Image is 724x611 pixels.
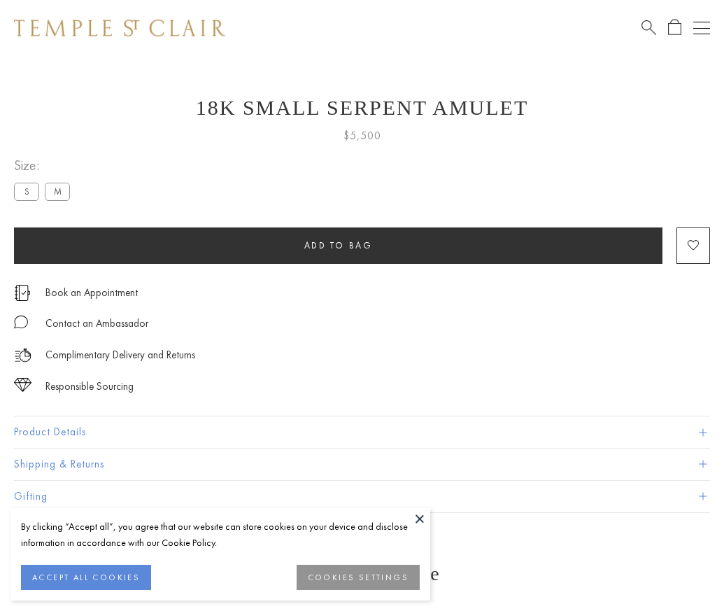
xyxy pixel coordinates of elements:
a: Search [641,19,656,36]
div: By clicking “Accept all”, you agree that our website can store cookies on your device and disclos... [21,519,420,551]
span: $5,500 [343,127,381,145]
button: Open navigation [693,20,710,36]
img: Temple St. Clair [14,20,225,36]
button: Shipping & Returns [14,449,710,480]
div: Contact an Ambassador [45,315,148,332]
button: Product Details [14,416,710,448]
p: Complimentary Delivery and Returns [45,346,195,364]
img: icon_delivery.svg [14,346,31,364]
label: M [45,183,70,200]
a: Book an Appointment [45,285,138,300]
a: Open Shopping Bag [668,19,681,36]
button: Gifting [14,481,710,512]
h1: 18K Small Serpent Amulet [14,96,710,120]
button: ACCEPT ALL COOKIES [21,565,151,590]
div: Responsible Sourcing [45,378,134,395]
button: Add to bag [14,227,662,264]
img: icon_sourcing.svg [14,378,31,392]
span: Add to bag [304,239,373,251]
img: MessageIcon-01_2.svg [14,315,28,329]
button: COOKIES SETTINGS [297,565,420,590]
span: Size: [14,154,76,177]
label: S [14,183,39,200]
img: icon_appointment.svg [14,285,31,301]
